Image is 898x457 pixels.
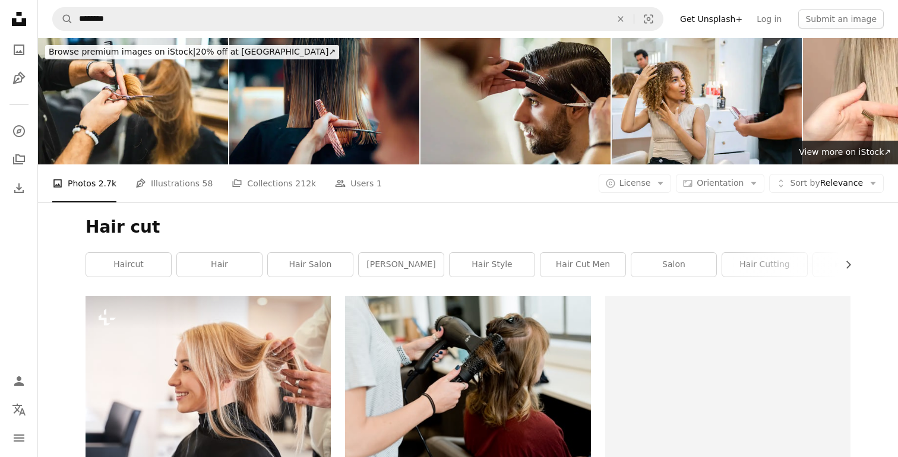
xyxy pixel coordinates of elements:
[722,253,807,277] a: hair cutting
[799,147,891,157] span: View more on iStock ↗
[377,177,382,190] span: 1
[295,177,316,190] span: 212k
[7,148,31,172] a: Collections
[769,174,884,193] button: Sort byRelevance
[420,38,611,164] img: Young man having a haircut at barber shop.
[7,369,31,393] a: Log in / Sign up
[335,164,382,202] a: Users 1
[7,176,31,200] a: Download History
[837,253,850,277] button: scroll list to the right
[86,253,171,277] a: haircut
[268,253,353,277] a: hair salon
[7,38,31,62] a: Photos
[673,9,750,28] a: Get Unsplash+
[608,8,634,30] button: Clear
[52,7,663,31] form: Find visuals sitewide
[359,253,444,277] a: [PERSON_NAME]
[540,253,625,277] a: hair cut men
[345,373,590,383] a: woman in red long sleeve shirt holding hair blower
[53,8,73,30] button: Search Unsplash
[86,217,850,238] h1: Hair cut
[813,253,898,277] a: hair color
[676,174,764,193] button: Orientation
[619,178,651,188] span: License
[790,177,863,189] span: Relevance
[631,253,716,277] a: salon
[49,47,195,56] span: Browse premium images on iStock |
[450,253,535,277] a: hair style
[798,9,884,28] button: Submit an image
[7,398,31,421] button: Language
[38,38,346,66] a: Browse premium images on iStock|20% off at [GEOGRAPHIC_DATA]↗
[7,119,31,143] a: Explore
[697,178,744,188] span: Orientation
[135,164,213,202] a: Illustrations 58
[38,38,228,164] img: Beautiful young woman getting her hair cut
[86,372,331,383] a: She has her own stylist. Young beautiful woman discussing hairstyling with her hairdresser while ...
[599,174,672,193] button: License
[792,141,898,164] a: View more on iStock↗
[229,38,419,164] img: Hairstylist Cutting on Wet Hair with Professionalism and Precision
[634,8,663,30] button: Visual search
[750,9,789,28] a: Log in
[49,47,336,56] span: 20% off at [GEOGRAPHIC_DATA] ↗
[612,38,802,164] img: Woman with curly hair telling her hairstylist how to cut her hair
[790,178,820,188] span: Sort by
[7,66,31,90] a: Illustrations
[177,253,262,277] a: hair
[7,426,31,450] button: Menu
[203,177,213,190] span: 58
[232,164,316,202] a: Collections 212k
